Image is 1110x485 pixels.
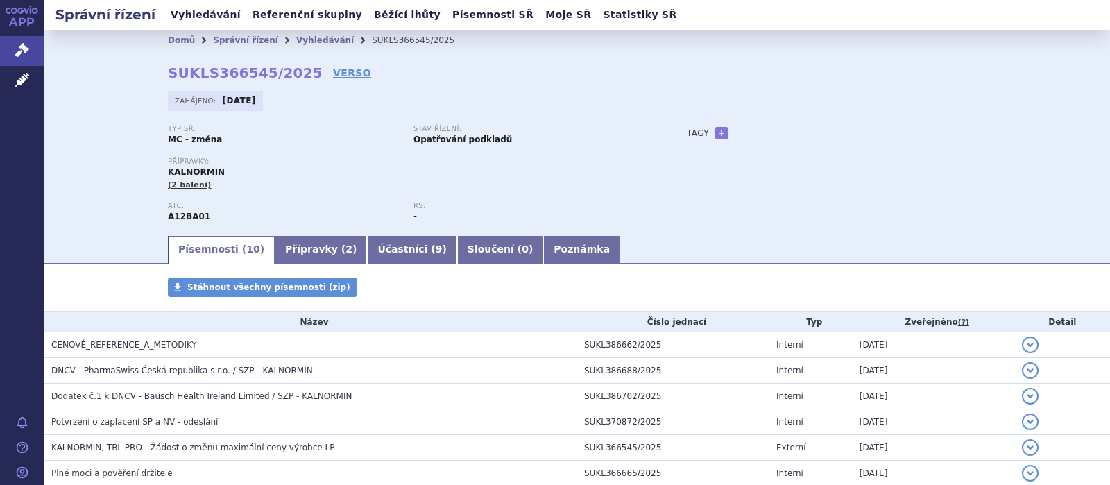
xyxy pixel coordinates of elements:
th: Název [44,312,577,332]
a: Domů [168,35,195,45]
span: 2 [345,244,352,255]
span: Interní [776,340,803,350]
a: Poznámka [543,236,620,264]
span: Potvrzení o zaplacení SP a NV - odeslání [51,417,218,427]
th: Zveřejněno [853,312,1015,332]
p: Stav řízení: [413,125,645,133]
td: SUKL386662/2025 [577,332,769,358]
th: Číslo jednací [577,312,769,332]
a: Stáhnout všechny písemnosti (zip) [168,278,357,297]
a: Referenční skupiny [248,6,366,24]
strong: SUKLS366545/2025 [168,65,323,81]
span: Interní [776,468,803,478]
span: Interní [776,366,803,375]
a: Moje SŘ [541,6,595,24]
p: Přípravky: [168,158,659,166]
button: detail [1022,337,1039,353]
a: Přípravky (2) [275,236,367,264]
a: Účastníci (9) [367,236,456,264]
span: 0 [522,244,529,255]
span: Interní [776,391,803,401]
span: 10 [246,244,259,255]
td: SUKL386688/2025 [577,358,769,384]
span: CENOVÉ_REFERENCE_A_METODIKY [51,340,197,350]
strong: [DATE] [223,96,256,105]
th: Detail [1015,312,1110,332]
abbr: (?) [958,318,969,327]
th: Typ [769,312,853,332]
strong: - [413,212,417,221]
td: [DATE] [853,332,1015,358]
a: Běžící lhůty [370,6,445,24]
span: Stáhnout všechny písemnosti (zip) [187,282,350,292]
a: Vyhledávání [166,6,245,24]
span: Zahájeno: [175,95,219,106]
a: VERSO [333,66,371,80]
strong: MC - změna [168,135,222,144]
td: SUKL370872/2025 [577,409,769,435]
span: (2 balení) [168,180,212,189]
a: Sloučení (0) [457,236,543,264]
button: detail [1022,414,1039,430]
p: Typ SŘ: [168,125,400,133]
span: DNCV - PharmaSwiss Česká republika s.r.o. / SZP - KALNORMIN [51,366,313,375]
button: detail [1022,362,1039,379]
span: Externí [776,443,805,452]
td: [DATE] [853,409,1015,435]
span: KALNORMIN, TBL PRO - Žádost o změnu maximální ceny výrobce LP [51,443,334,452]
a: Statistiky SŘ [599,6,681,24]
td: [DATE] [853,384,1015,409]
strong: CHLORID DRASELNÝ [168,212,210,221]
span: Plné moci a pověření držitele [51,468,173,478]
td: [DATE] [853,435,1015,461]
span: 9 [436,244,443,255]
a: Správní řízení [213,35,278,45]
button: detail [1022,388,1039,405]
span: Dodatek č.1 k DNCV - Bausch Health Ireland Limited / SZP - KALNORMIN [51,391,352,401]
td: [DATE] [853,358,1015,384]
h3: Tagy [687,125,709,142]
p: RS: [413,202,645,210]
li: SUKLS366545/2025 [372,30,472,51]
td: SUKL386702/2025 [577,384,769,409]
h2: Správní řízení [44,5,166,24]
a: Písemnosti (10) [168,236,275,264]
span: Interní [776,417,803,427]
button: detail [1022,465,1039,482]
td: SUKL366545/2025 [577,435,769,461]
p: ATC: [168,202,400,210]
button: detail [1022,439,1039,456]
a: + [715,127,728,139]
strong: Opatřování podkladů [413,135,512,144]
span: KALNORMIN [168,167,225,177]
a: Vyhledávání [296,35,354,45]
a: Písemnosti SŘ [448,6,538,24]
